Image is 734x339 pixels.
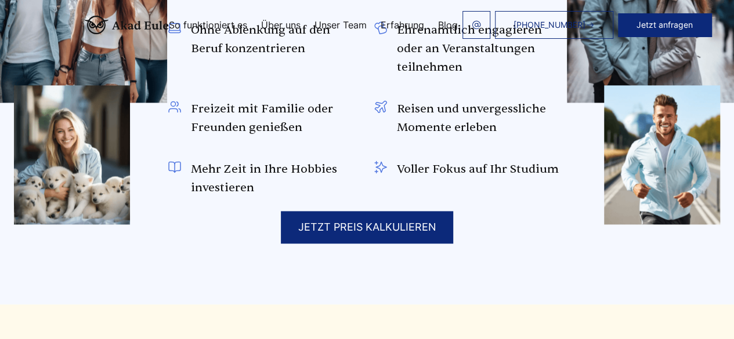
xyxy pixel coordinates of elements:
img: logo [84,16,169,34]
a: So funktioniert es [169,20,247,30]
img: Freizeit mit Familie oder Freunden genießen [168,100,182,114]
img: img5 [604,85,720,224]
img: img3 [14,85,130,224]
a: Über uns [261,20,301,30]
a: Unser Team [314,20,367,30]
span: Freizeit mit Familie oder Freunden genießen [191,100,360,137]
span: Reisen und unvergessliche Momente erleben [397,100,566,137]
img: Reisen und unvergessliche Momente erleben [374,100,388,114]
a: [PHONE_NUMBER] [495,11,613,39]
a: Blog [438,20,458,30]
span: Mehr Zeit in Ihre Hobbies investieren [191,160,360,197]
span: [PHONE_NUMBER] [514,20,585,30]
img: Mehr Zeit in Ihre Hobbies investieren [168,160,182,174]
img: email [472,20,481,30]
div: JETZT PREIS KALKULIEREN [281,211,453,243]
img: Voller Fokus auf Ihr Studium [374,160,388,174]
a: Erfahrung [381,20,424,30]
button: Jetzt anfragen [618,13,711,37]
span: Voller Fokus auf Ihr Studium [397,160,559,178]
